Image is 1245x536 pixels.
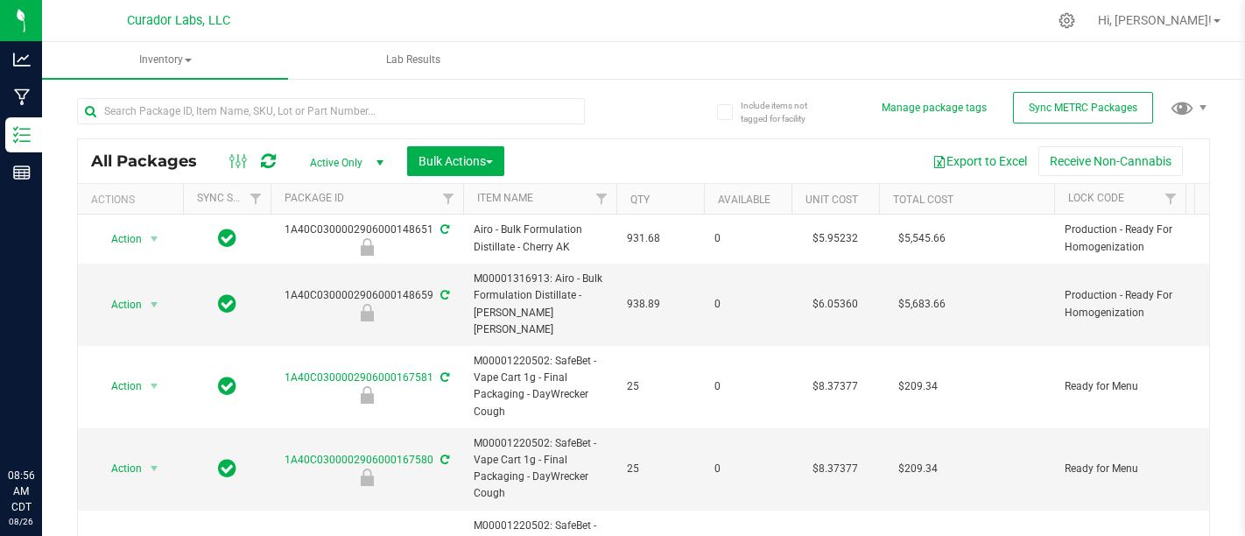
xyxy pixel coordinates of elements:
span: Action [95,227,143,251]
div: Production - Ready For Homogenization [268,304,466,321]
a: Qty [630,194,650,206]
a: Total Cost [893,194,953,206]
span: In Sync [218,374,236,398]
inline-svg: Manufacturing [13,88,31,106]
span: 25 [627,461,693,477]
span: Sync from Compliance System [438,223,449,236]
span: Action [95,293,143,317]
span: 0 [714,378,781,395]
div: Production - Ready For Homogenization [268,238,466,256]
span: select [144,374,165,398]
span: Ready for Menu [1065,378,1175,395]
span: select [144,456,165,481]
div: Manage settings [1056,12,1078,29]
button: Manage package tags [882,101,987,116]
span: Sync METRC Packages [1029,102,1137,114]
a: Lab Results [290,42,536,79]
span: Ready for Menu [1065,461,1175,477]
span: M00001316913: Airo - Bulk Formulation Distillate - [PERSON_NAME] [PERSON_NAME] [474,271,606,338]
span: 25 [627,378,693,395]
span: Include items not tagged for facility [741,99,828,125]
span: $5,545.66 [890,226,954,251]
span: 0 [714,296,781,313]
a: Item Name [477,192,533,204]
span: Bulk Actions [419,154,493,168]
td: $6.05360 [791,264,879,346]
a: Filter [434,184,463,214]
a: Filter [242,184,271,214]
span: 0 [714,230,781,247]
span: $209.34 [890,456,946,482]
button: Bulk Actions [407,146,504,176]
a: Filter [587,184,616,214]
p: 08:56 AM CDT [8,468,34,515]
span: Sync from Compliance System [438,454,449,466]
span: Sync from Compliance System [438,371,449,384]
span: Production - Ready For Homogenization [1065,287,1175,321]
input: Search Package ID, Item Name, SKU, Lot or Part Number... [77,98,585,124]
span: 931.68 [627,230,693,247]
a: Unit Cost [805,194,858,206]
span: select [144,227,165,251]
a: Lock Code [1068,192,1124,204]
span: Curador Labs, LLC [127,13,230,28]
span: 0 [714,461,781,477]
iframe: Resource center [18,396,70,448]
span: $5,683.66 [890,292,954,317]
div: 1A40C0300002906000148659 [268,287,466,321]
span: Airo - Bulk Formulation Distillate - Cherry AK [474,222,606,255]
div: Ready for Menu [268,469,466,486]
span: Action [95,374,143,398]
inline-svg: Analytics [13,51,31,68]
button: Sync METRC Packages [1013,92,1153,123]
span: Hi, [PERSON_NAME]! [1098,13,1212,27]
span: In Sync [218,226,236,250]
inline-svg: Inventory [13,126,31,144]
a: Package ID [285,192,344,204]
a: Sync Status [197,192,264,204]
span: select [144,293,165,317]
a: 1A40C0300002906000167580 [285,454,433,466]
button: Receive Non-Cannabis [1038,146,1183,176]
td: $8.37377 [791,428,879,511]
a: Available [718,194,770,206]
span: In Sync [218,292,236,316]
a: 1A40C0300002906000167581 [285,371,433,384]
span: Production - Ready For Homogenization [1065,222,1175,255]
div: Actions [91,194,176,206]
span: Sync from Compliance System [438,289,449,301]
td: $5.95232 [791,215,879,264]
inline-svg: Reports [13,164,31,181]
a: Filter [1157,184,1185,214]
span: M00001220502: SafeBet - Vape Cart 1g - Final Packaging - DayWrecker Cough [474,353,606,420]
span: All Packages [91,152,215,171]
td: $8.37377 [791,346,879,428]
div: 1A40C0300002906000148651 [268,222,466,256]
div: Ready for Menu [268,386,466,404]
button: Export to Excel [921,146,1038,176]
a: Inventory [42,42,288,79]
p: 08/26 [8,515,34,528]
span: $209.34 [890,374,946,399]
span: M00001220502: SafeBet - Vape Cart 1g - Final Packaging - DayWrecker Cough [474,435,606,503]
span: Lab Results [362,53,464,67]
span: In Sync [218,456,236,481]
span: 938.89 [627,296,693,313]
span: Action [95,456,143,481]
